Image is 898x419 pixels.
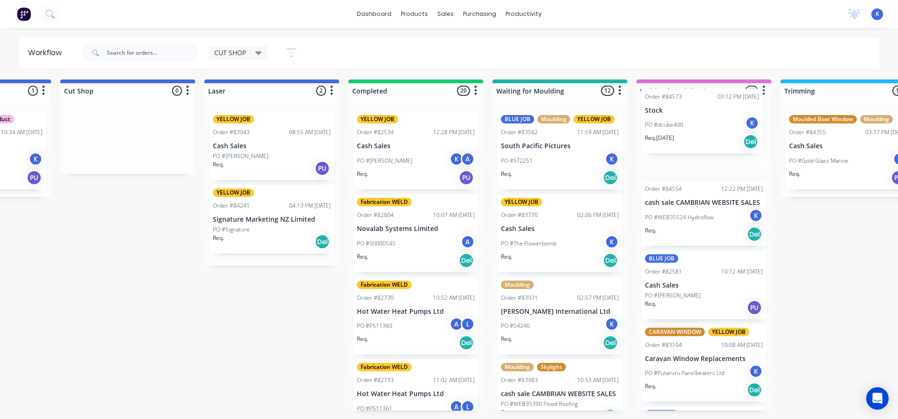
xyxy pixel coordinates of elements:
span: K [876,10,879,18]
input: Search for orders... [107,43,199,62]
span: CUT SHOP [214,48,246,58]
div: productivity [501,7,546,21]
a: dashboard [352,7,396,21]
div: sales [433,7,458,21]
div: Open Intercom Messenger [866,387,889,410]
div: purchasing [458,7,501,21]
div: Workflow [28,47,66,58]
img: Factory [17,7,31,21]
div: products [396,7,433,21]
